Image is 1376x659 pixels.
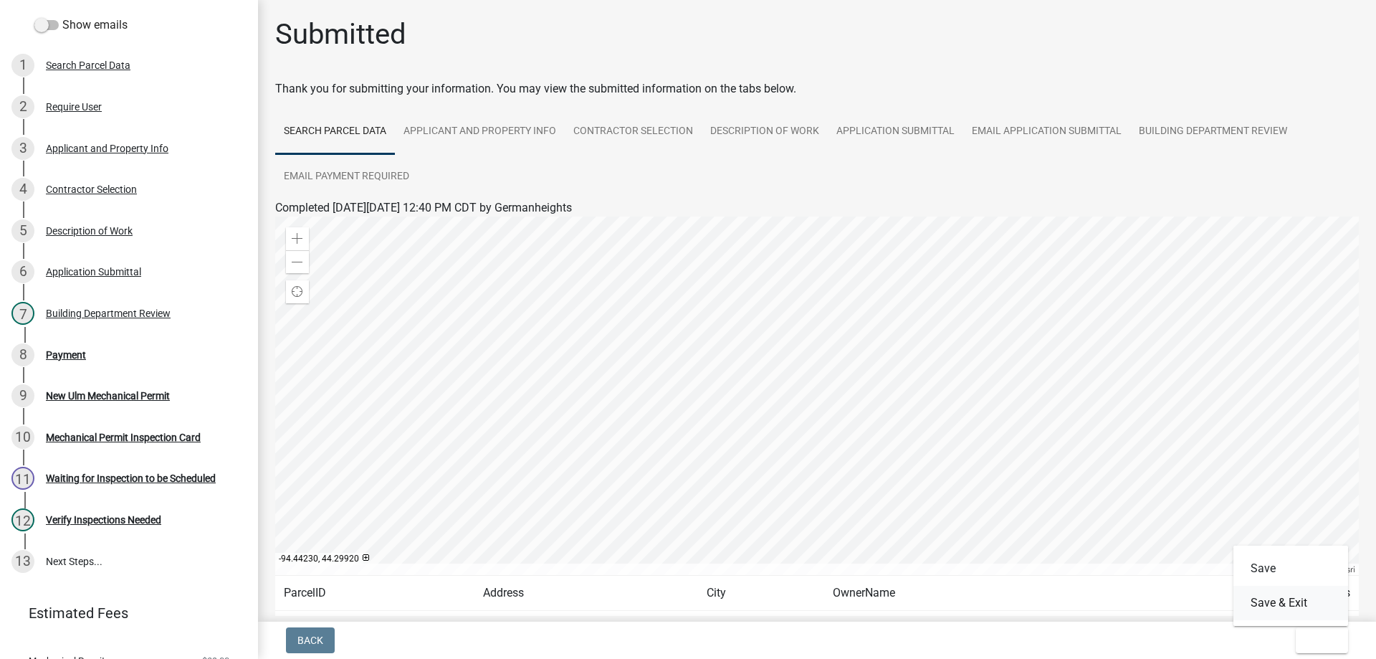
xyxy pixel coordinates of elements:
div: Contractor Selection [46,184,137,194]
div: Verify Inspections Needed [46,515,161,525]
a: Email Payment Required [275,154,418,200]
td: 00100205101010 [275,611,474,646]
td: ParcelID [275,576,474,611]
span: Completed [DATE][DATE] 12:40 PM CDT by Germanheights [275,201,572,214]
button: Save [1233,551,1348,586]
div: Description of Work [46,226,133,236]
div: 10 [11,426,34,449]
a: Applicant and Property Info [395,109,565,155]
div: Payment [46,350,86,360]
div: Exit [1233,546,1348,626]
div: Application Submittal [46,267,141,277]
td: City [698,576,824,611]
td: Address [474,576,698,611]
div: 7 [11,302,34,325]
label: Show emails [34,16,128,34]
div: Zoom out [286,250,309,273]
div: 13 [11,550,34,573]
button: Exit [1296,627,1348,653]
div: Zoom in [286,227,309,250]
h1: Submitted [275,17,406,52]
span: Back [297,635,323,646]
div: Find my location [286,280,309,303]
a: Contractor Selection [565,109,702,155]
div: Building Department Review [46,308,171,318]
td: NEW ULM [698,611,824,646]
div: Require User [46,102,102,112]
button: Save & Exit [1233,586,1348,620]
a: Description of Work [702,109,828,155]
div: Search Parcel Data [46,60,130,70]
a: Search Parcel Data [275,109,395,155]
div: Applicant and Property Info [46,143,168,153]
div: 2 [11,95,34,118]
div: 9 [11,384,34,407]
div: Thank you for submitting your information. You may view the submitted information on the tabs below. [275,80,1359,98]
div: Waiting for Inspection to be Scheduled [46,473,216,483]
div: New Ulm Mechanical Permit [46,391,170,401]
a: Estimated Fees [11,599,235,627]
div: Mechanical Permit Inspection Card [46,432,201,442]
td: OwnerName [824,576,1274,611]
div: 5 [11,219,34,242]
div: 3 [11,137,34,160]
td: [STREET_ADDRESS] [474,611,698,646]
div: 12 [11,508,34,531]
div: 6 [11,260,34,283]
button: Back [286,627,335,653]
a: Esri [1342,564,1355,574]
div: 1 [11,54,34,77]
div: 4 [11,178,34,201]
span: Exit [1307,635,1328,646]
div: 8 [11,343,34,366]
td: [PERSON_NAME] LAWN APARTMENTS ETAL [824,611,1274,646]
a: Application Submittal [828,109,963,155]
a: Building Department Review [1130,109,1296,155]
div: 11 [11,467,34,490]
a: Email Application Submittal [963,109,1130,155]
